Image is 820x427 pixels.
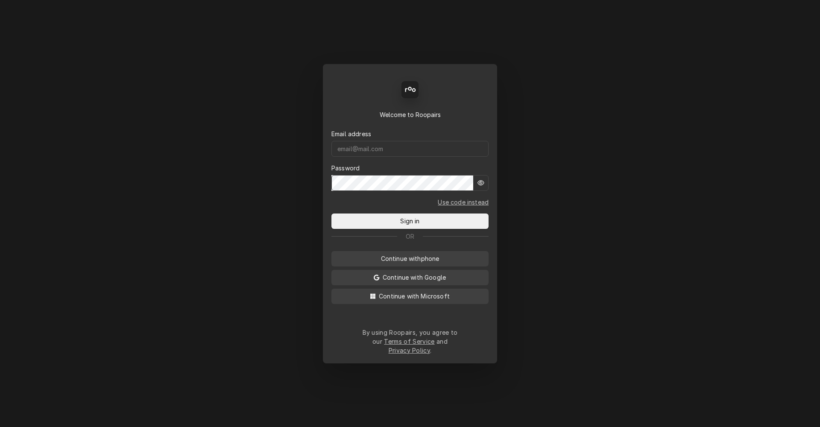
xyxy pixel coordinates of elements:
div: Welcome to Roopairs [331,110,489,119]
button: Continue with Microsoft [331,289,489,304]
span: Continue with Microsoft [377,292,451,301]
span: Continue with Google [381,273,448,282]
div: By using Roopairs, you agree to our and . [362,328,458,355]
div: Or [331,232,489,241]
span: Sign in [398,216,421,225]
button: Continue withphone [331,251,489,266]
a: Terms of Service [384,338,434,345]
label: Email address [331,129,371,138]
a: Privacy Policy [389,347,430,354]
button: Sign in [331,213,489,229]
button: Continue with Google [331,270,489,285]
label: Password [331,164,360,173]
input: email@mail.com [331,141,489,157]
a: Go to Email and code form [438,198,489,207]
span: Continue with phone [379,254,441,263]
